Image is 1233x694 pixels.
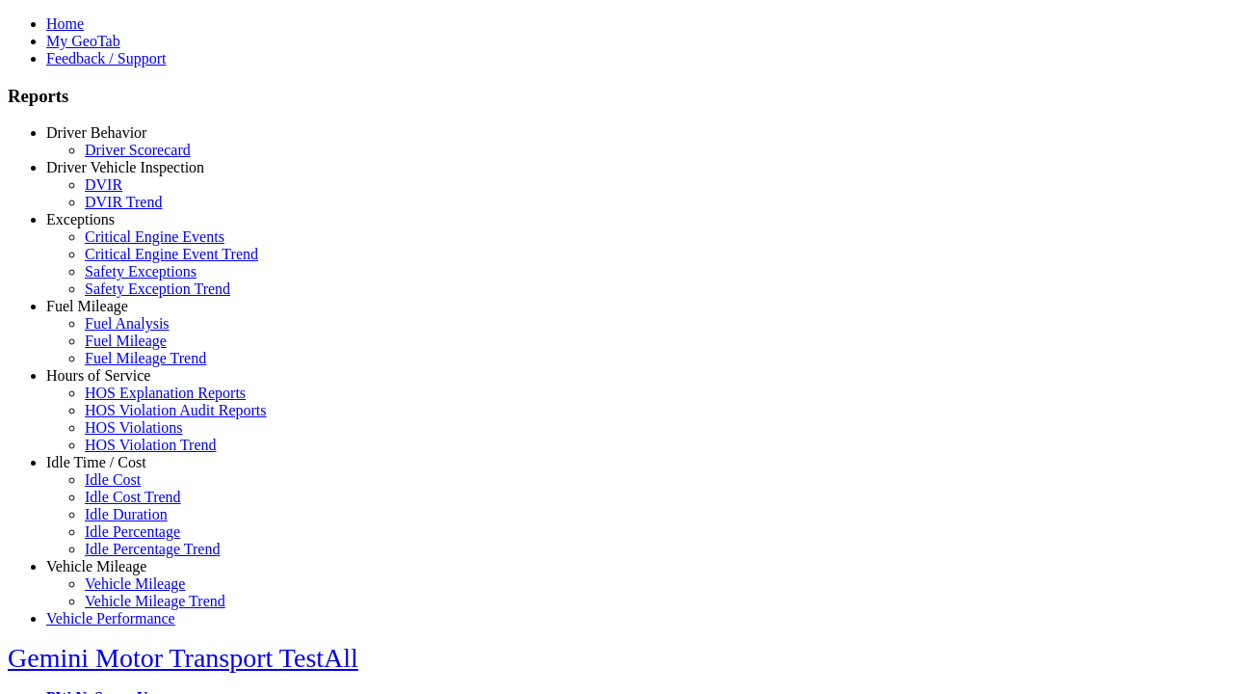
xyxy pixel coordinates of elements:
[8,86,1225,107] h3: Reports
[85,315,170,332] a: Fuel Analysis
[85,541,220,557] a: Idle Percentage Trend
[46,367,150,384] a: Hours of Service
[46,124,146,141] a: Driver Behavior
[85,194,162,210] a: DVIR Trend
[85,280,230,297] a: Safety Exception Trend
[85,246,258,262] a: Critical Engine Event Trend
[85,575,185,592] a: Vehicle Mileage
[85,471,141,488] a: Idle Cost
[46,454,146,470] a: Idle Time / Cost
[46,159,204,175] a: Driver Vehicle Inspection
[85,419,182,436] a: HOS Violations
[85,333,167,349] a: Fuel Mileage
[85,263,197,280] a: Safety Exceptions
[85,523,180,540] a: Idle Percentage
[85,489,181,505] a: Idle Cost Trend
[85,402,267,418] a: HOS Violation Audit Reports
[85,437,217,453] a: HOS Violation Trend
[85,228,224,245] a: Critical Engine Events
[46,211,115,227] a: Exceptions
[85,350,206,366] a: Fuel Mileage Trend
[8,643,358,673] a: Gemini Motor Transport TestAll
[46,15,84,32] a: Home
[46,610,175,627] a: Vehicle Performance
[46,50,166,67] a: Feedback / Support
[46,33,120,49] a: My GeoTab
[85,593,225,609] a: Vehicle Mileage Trend
[85,385,246,401] a: HOS Explanation Reports
[85,176,122,193] a: DVIR
[85,506,168,522] a: Idle Duration
[46,558,146,574] a: Vehicle Mileage
[46,298,128,314] a: Fuel Mileage
[85,142,191,158] a: Driver Scorecard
